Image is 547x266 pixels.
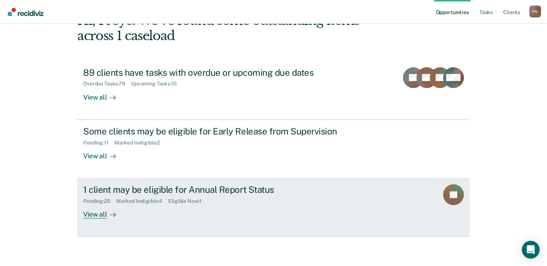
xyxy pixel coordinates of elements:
[83,126,344,137] div: Some clients may be eligible for Early Release from Supervision
[114,140,166,146] div: Marked Ineligible : 2
[83,184,344,195] div: 1 client may be eligible for Annual Report Status
[168,198,208,204] div: Eligible Now : 1
[77,178,470,237] a: 1 client may be eligible for Annual Report StatusPending:25Marked Ineligible:4Eligible Now:1View all
[77,120,470,178] a: Some clients may be eligible for Early Release from SupervisionPending:11Marked Ineligible:2View all
[77,13,391,43] div: Hi, Preye. We’ve found some outstanding items across 1 caseload
[529,6,541,17] button: Profile dropdown button
[83,204,125,219] div: View all
[83,198,116,204] div: Pending : 25
[83,146,125,160] div: View all
[83,87,125,101] div: View all
[83,67,344,78] div: 89 clients have tasks with overdue or upcoming due dates
[83,81,131,87] div: Overdue Tasks : 79
[131,81,183,87] div: Upcoming Tasks : 10
[77,61,470,120] a: 89 clients have tasks with overdue or upcoming due datesOverdue Tasks:79Upcoming Tasks:10View all
[529,6,541,17] div: P K
[116,198,168,204] div: Marked Ineligible : 4
[522,241,540,259] div: Open Intercom Messenger
[8,8,43,16] img: Recidiviz
[83,140,114,146] div: Pending : 11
